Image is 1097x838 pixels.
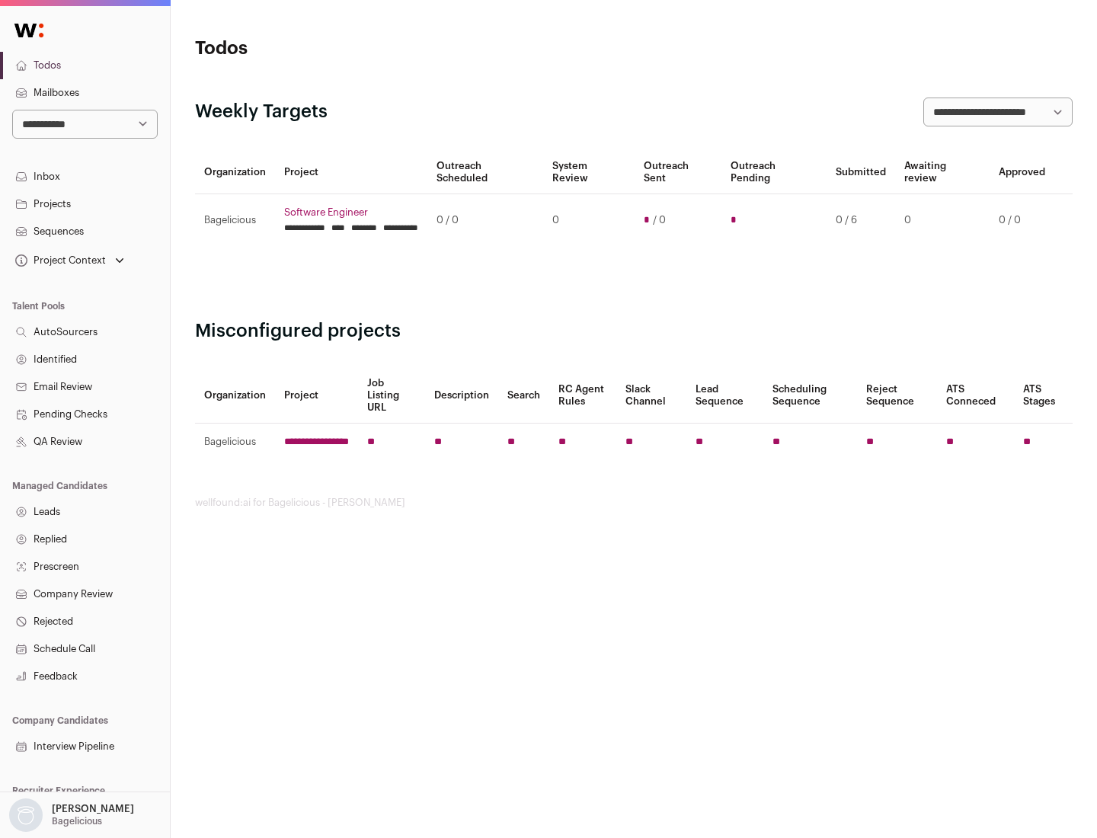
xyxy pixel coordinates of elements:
th: Outreach Sent [635,151,722,194]
th: Slack Channel [616,368,686,424]
h2: Weekly Targets [195,100,328,124]
th: Description [425,368,498,424]
h1: Todos [195,37,488,61]
div: Project Context [12,254,106,267]
th: RC Agent Rules [549,368,616,424]
th: Job Listing URL [358,368,425,424]
img: Wellfound [6,15,52,46]
span: / 0 [653,214,666,226]
th: Organization [195,368,275,424]
td: Bagelicious [195,194,275,247]
td: Bagelicious [195,424,275,461]
button: Open dropdown [6,798,137,832]
td: 0 / 0 [990,194,1054,247]
td: 0 / 0 [427,194,543,247]
th: Outreach Pending [721,151,826,194]
td: 0 [543,194,634,247]
a: Software Engineer [284,206,418,219]
th: Lead Sequence [686,368,763,424]
th: Project [275,151,427,194]
th: ATS Stages [1014,368,1073,424]
th: Submitted [827,151,895,194]
th: Outreach Scheduled [427,151,543,194]
p: [PERSON_NAME] [52,803,134,815]
th: Approved [990,151,1054,194]
th: Reject Sequence [857,368,938,424]
td: 0 [895,194,990,247]
th: Scheduling Sequence [763,368,857,424]
button: Open dropdown [12,250,127,271]
td: 0 / 6 [827,194,895,247]
th: System Review [543,151,634,194]
img: nopic.png [9,798,43,832]
footer: wellfound:ai for Bagelicious - [PERSON_NAME] [195,497,1073,509]
th: Project [275,368,358,424]
p: Bagelicious [52,815,102,827]
th: Awaiting review [895,151,990,194]
th: Organization [195,151,275,194]
th: ATS Conneced [937,368,1013,424]
th: Search [498,368,549,424]
h2: Misconfigured projects [195,319,1073,344]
